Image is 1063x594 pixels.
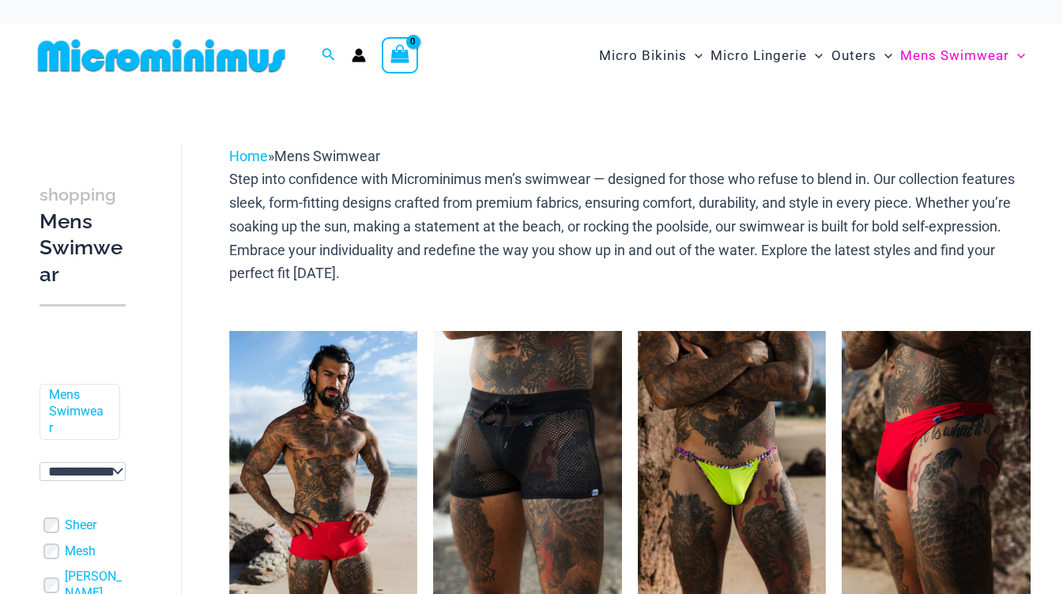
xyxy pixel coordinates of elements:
a: Home [229,148,268,164]
img: MM SHOP LOGO FLAT [32,38,292,73]
a: Micro LingerieMenu ToggleMenu Toggle [707,32,827,80]
span: shopping [40,185,116,205]
a: Search icon link [322,46,336,66]
span: Menu Toggle [876,36,892,76]
a: Mens SwimwearMenu ToggleMenu Toggle [896,32,1029,80]
span: Micro Lingerie [711,36,807,76]
a: OutersMenu ToggleMenu Toggle [827,32,896,80]
span: Menu Toggle [1009,36,1025,76]
a: Mens Swimwear [49,387,107,436]
select: wpc-taxonomy-pa_color-745982 [40,462,126,481]
a: Sheer [65,517,96,534]
a: View Shopping Cart, empty [382,37,418,73]
span: Outers [831,36,876,76]
span: Menu Toggle [807,36,823,76]
nav: Site Navigation [593,29,1031,82]
span: Mens Swimwear [900,36,1009,76]
h3: Mens Swimwear [40,181,126,288]
span: Menu Toggle [687,36,703,76]
span: Mens Swimwear [274,148,380,164]
a: Account icon link [352,48,366,62]
span: » [229,148,380,164]
a: Micro BikinisMenu ToggleMenu Toggle [595,32,707,80]
a: Mesh [65,543,96,560]
p: Step into confidence with Microminimus men’s swimwear — designed for those who refuse to blend in... [229,167,1031,285]
span: Micro Bikinis [599,36,687,76]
